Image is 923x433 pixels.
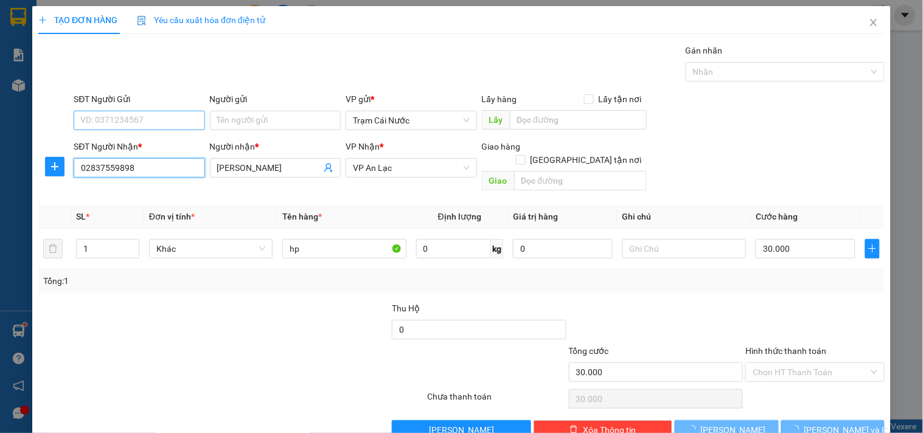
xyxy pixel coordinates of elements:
button: plus [45,157,64,176]
span: Giao [482,171,514,190]
span: user-add [324,163,333,173]
button: plus [865,239,880,258]
input: Ghi Chú [622,239,746,258]
button: delete [43,239,63,258]
input: 0 [513,239,613,258]
span: close [869,18,879,27]
div: SĐT Người Nhận [74,140,204,153]
div: Người nhận [210,140,341,153]
span: Đơn vị tính [149,212,195,221]
span: Lấy [482,110,510,130]
span: Trạm Cái Nước [353,111,469,130]
div: VP gửi [346,92,476,106]
input: VD: Bàn, Ghế [282,239,406,258]
label: Gán nhãn [686,46,723,55]
input: Dọc đường [514,171,647,190]
input: Dọc đường [510,110,647,130]
img: icon [137,16,147,26]
span: TẠO ĐƠN HÀNG [38,15,117,25]
span: VP An Lạc [353,159,469,177]
span: Định lượng [438,212,481,221]
span: Khác [156,240,265,258]
div: SĐT Người Gửi [74,92,204,106]
span: Tổng cước [569,346,609,356]
span: Cước hàng [756,212,798,221]
span: plus [866,244,879,254]
span: SL [76,212,86,221]
b: GỬI : Trạm Cái Nước [15,88,169,108]
li: 26 Phó Cơ Điều, Phường 12 [114,30,509,45]
span: Thu Hộ [392,303,420,313]
span: Yêu cầu xuất hóa đơn điện tử [137,15,265,25]
div: Tổng: 1 [43,274,357,288]
th: Ghi chú [618,205,751,229]
span: Tên hàng [282,212,322,221]
span: Lấy tận nơi [594,92,647,106]
label: Hình thức thanh toán [745,346,826,356]
li: Hotline: 02839552959 [114,45,509,60]
span: Giá trị hàng [513,212,558,221]
span: plus [46,162,64,171]
button: Close [857,6,891,40]
div: Chưa thanh toán [426,390,567,411]
span: Lấy hàng [482,94,517,104]
span: [GEOGRAPHIC_DATA] tận nơi [526,153,647,167]
span: kg [491,239,503,258]
span: VP Nhận [346,142,380,151]
span: plus [38,16,47,24]
img: logo.jpg [15,15,76,76]
span: Giao hàng [482,142,521,151]
div: Người gửi [210,92,341,106]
